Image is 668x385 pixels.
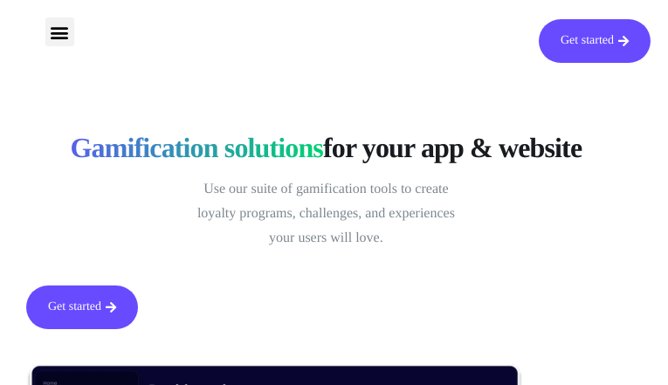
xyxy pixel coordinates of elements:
[71,131,323,164] span: Gamification solutions
[45,17,74,46] div: Menu Toggle
[186,177,465,251] p: Use our suite of gamification tools to create loyalty programs, challenges, and experiences your ...
[48,301,101,313] span: Get started
[539,19,651,63] a: Get started
[26,131,626,164] h1: for your app & website
[561,35,614,47] span: Get started
[26,285,138,329] a: Get started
